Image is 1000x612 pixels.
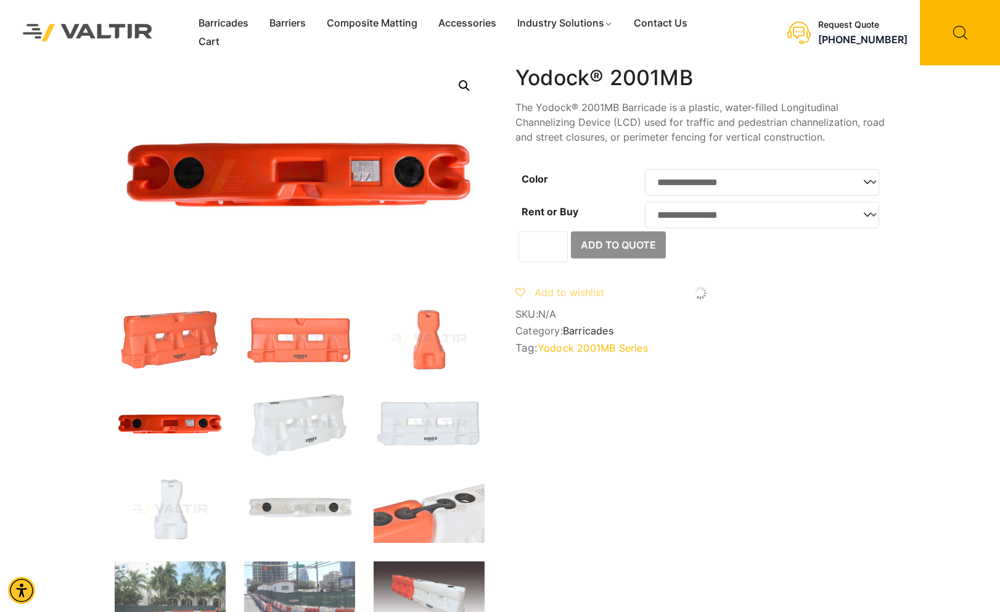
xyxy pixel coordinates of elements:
img: Valtir Rentals [9,10,166,56]
a: Yodock 2001MB Series [538,342,648,354]
label: Rent or Buy [522,205,578,218]
img: An orange traffic barrier with two rectangular openings and a logo, designed for road safety and ... [244,306,355,373]
label: Color [522,173,548,185]
button: Add to Quote [571,231,666,258]
a: Cart [188,33,230,51]
a: Open this option [453,75,475,97]
img: 2001MB_Org_3Q.jpg [115,306,226,373]
img: A white plastic container with a unique shape, likely used for storage or dispensing liquids. [115,476,226,543]
a: Contact Us [623,14,698,33]
span: N/A [538,308,557,320]
img: A white plastic barrier with two rectangular openings, featuring the brand name "Yodock" and a logo. [374,391,485,458]
input: Product quantity [518,231,568,262]
img: A white plastic barrier with a textured surface, designed for traffic control or safety purposes. [244,391,355,458]
a: call (888) 496-3625 [818,33,908,46]
img: Close-up of two connected plastic containers, one orange and one white, featuring black caps and ... [374,476,485,543]
a: Barricades [563,325,613,337]
p: The Yodock® 2001MB Barricade is a plastic, water-filled Longitudinal Channelizing Device (LCD) us... [515,100,885,144]
a: Barricades [188,14,259,33]
a: Accessories [428,14,507,33]
span: Tag: [515,342,885,354]
h1: Yodock® 2001MB [515,65,885,91]
span: Category: [515,325,885,337]
span: SKU: [515,308,885,320]
a: Composite Matting [316,14,428,33]
div: Accessibility Menu [8,577,35,604]
a: Barriers [259,14,316,33]
img: An orange traffic cone with a wide base and a tapered top, designed for road safety and traffic m... [374,306,485,373]
img: A white plastic tank with two black caps and a label on the side, viewed from above. [244,476,355,543]
a: Industry Solutions [507,14,623,33]
img: An orange plastic dock float with two circular openings and a rectangular label on top. [115,391,226,458]
div: Request Quote [818,20,908,30]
